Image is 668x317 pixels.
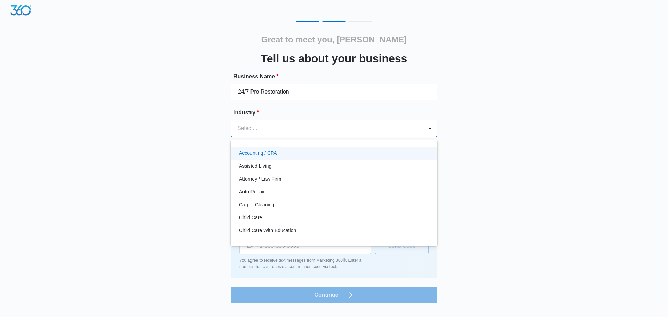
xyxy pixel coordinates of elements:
p: Carpet Cleaning [239,201,274,208]
p: Attorney / Law Firm [239,175,281,183]
p: Child Care [239,214,262,221]
p: Auto Repair [239,188,265,196]
p: You agree to receive text messages from Marketing 360®. Enter a number that can receive a confirm... [239,257,371,270]
label: Business Name [233,72,440,81]
h3: Tell us about your business [261,50,407,67]
label: Industry [233,109,440,117]
p: Assisted Living [239,163,271,170]
p: Accounting / CPA [239,150,277,157]
p: Chiropractor [239,240,266,247]
h2: Great to meet you, [PERSON_NAME] [261,33,407,46]
p: Child Care With Education [239,227,296,234]
input: e.g. Jane's Plumbing [231,84,437,100]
